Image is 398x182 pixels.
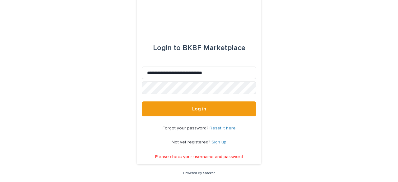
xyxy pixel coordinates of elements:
[172,140,211,144] span: Not yet registered?
[155,154,243,160] p: Please check your username and password
[183,171,215,175] a: Powered By Stacker
[163,126,210,130] span: Forgot your password?
[210,126,236,130] a: Reset it here
[142,101,256,116] button: Log in
[153,39,245,57] div: BKBF Marketplace
[153,44,181,52] span: Login to
[211,140,226,144] a: Sign up
[168,1,230,19] img: l65f3yHPToSKODuEVUav
[192,106,206,111] span: Log in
